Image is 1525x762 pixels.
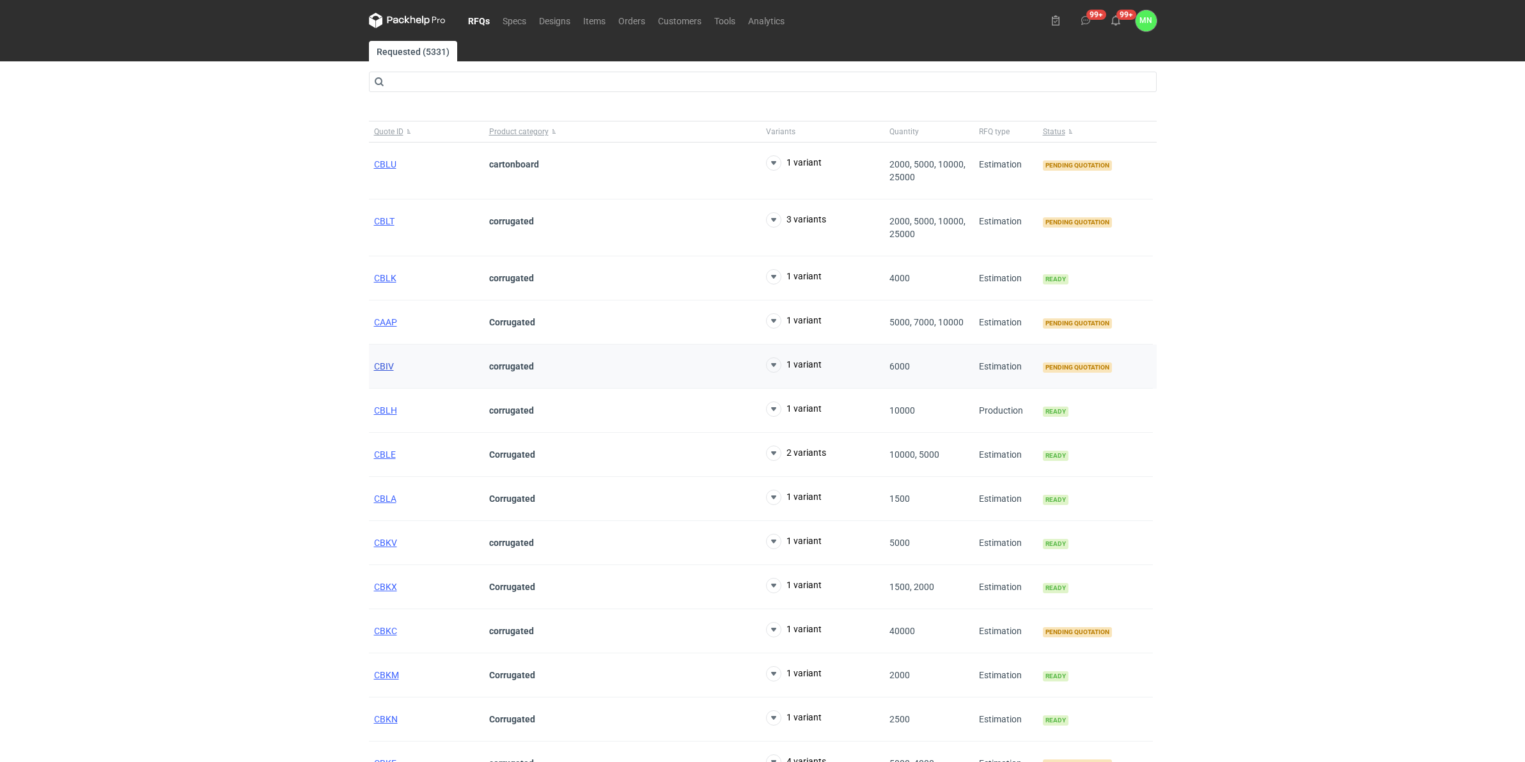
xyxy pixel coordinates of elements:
svg: Packhelp Pro [369,13,446,28]
span: Ready [1043,539,1068,549]
a: CBKC [374,626,397,636]
span: Pending quotation [1043,160,1112,171]
span: Pending quotation [1043,318,1112,329]
span: Variants [766,127,795,137]
a: Designs [533,13,577,28]
a: CBLE [374,449,396,460]
a: Items [577,13,612,28]
span: Pending quotation [1043,217,1112,228]
div: Production [974,389,1038,433]
strong: corrugated [489,216,534,226]
a: RFQs [462,13,496,28]
button: 1 variant [766,578,822,593]
div: Estimation [974,256,1038,300]
button: 1 variant [766,357,822,373]
strong: corrugated [489,361,534,371]
span: 10000 [889,405,915,416]
span: RFQ type [979,127,1010,137]
button: 1 variant [766,155,822,171]
span: 5000 [889,538,910,548]
strong: corrugated [489,626,534,636]
a: CBLT [374,216,395,226]
button: 2 variants [766,446,826,461]
span: Ready [1043,407,1068,417]
span: Ready [1043,715,1068,726]
strong: Corrugated [489,582,535,592]
a: Customers [652,13,708,28]
a: CBKN [374,714,398,724]
div: Estimation [974,345,1038,389]
a: Tools [708,13,742,28]
a: CBLU [374,159,396,169]
a: CBLK [374,273,396,283]
a: CBLH [374,405,397,416]
span: 2000 [889,670,910,680]
span: CAAP [374,317,397,327]
button: 1 variant [766,622,822,637]
span: Ready [1043,495,1068,505]
button: Product category [484,121,761,142]
span: Ready [1043,671,1068,681]
a: CBLA [374,494,396,504]
strong: corrugated [489,538,534,548]
button: 1 variant [766,401,822,417]
a: CBIV [374,361,394,371]
span: Ready [1043,274,1068,284]
span: 2000, 5000, 10000, 25000 [889,216,966,239]
div: Estimation [974,697,1038,742]
span: 5000, 7000, 10000 [889,317,964,327]
span: 10000, 5000 [889,449,939,460]
span: 6000 [889,361,910,371]
div: Estimation [974,653,1038,697]
span: Quote ID [374,127,403,137]
div: Estimation [974,143,1038,199]
button: 1 variant [766,269,822,284]
div: Estimation [974,477,1038,521]
span: 2500 [889,714,910,724]
strong: corrugated [489,405,534,416]
button: 1 variant [766,710,822,726]
strong: Corrugated [489,449,535,460]
a: Specs [496,13,533,28]
div: Estimation [974,609,1038,653]
span: 1500, 2000 [889,582,934,592]
button: 1 variant [766,490,822,505]
strong: corrugated [489,273,534,283]
strong: cartonboard [489,159,539,169]
a: CBKM [374,670,399,680]
span: Ready [1043,583,1068,593]
a: Requested (5331) [369,41,457,61]
strong: Corrugated [489,494,535,504]
a: CBKX [374,582,397,592]
button: 99+ [1075,10,1096,31]
div: Estimation [974,565,1038,609]
button: Quote ID [369,121,484,142]
div: Estimation [974,199,1038,256]
strong: Corrugated [489,317,535,327]
span: 1500 [889,494,910,504]
button: 3 variants [766,212,826,228]
strong: Corrugated [489,714,535,724]
div: Małgorzata Nowotna [1136,10,1157,31]
span: Product category [489,127,549,137]
div: Estimation [974,433,1038,477]
span: Ready [1043,451,1068,461]
button: 1 variant [766,313,822,329]
span: Status [1043,127,1065,137]
button: Status [1038,121,1153,142]
button: 1 variant [766,666,822,681]
a: CBKV [374,538,397,548]
span: 4000 [889,273,910,283]
button: MN [1136,10,1157,31]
